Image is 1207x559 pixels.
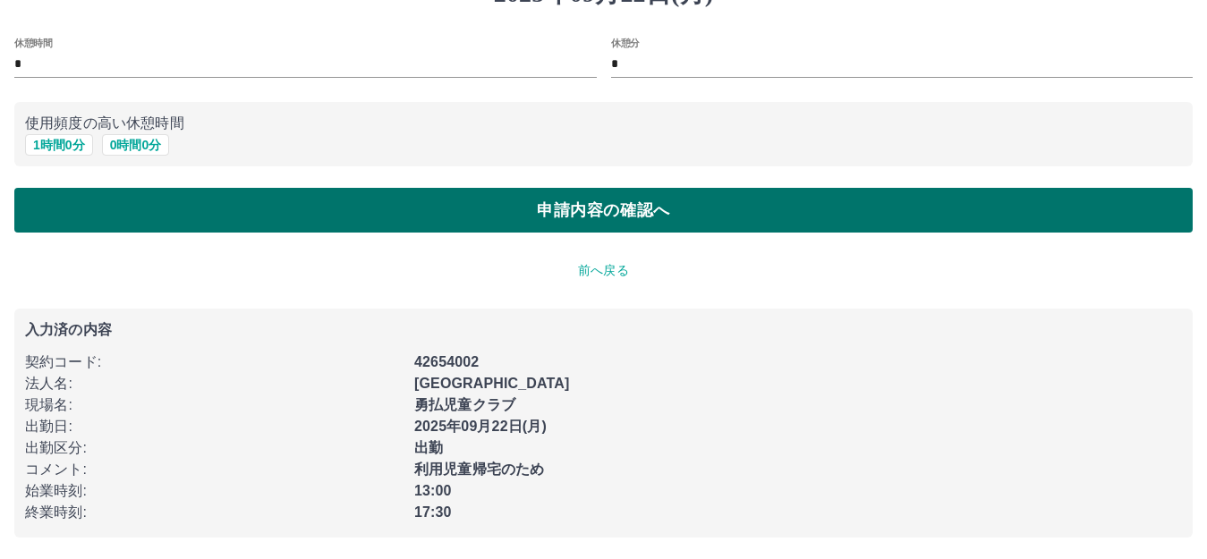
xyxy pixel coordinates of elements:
[25,416,404,437] p: 出勤日 :
[414,354,479,369] b: 42654002
[25,134,93,156] button: 1時間0分
[25,502,404,523] p: 終業時刻 :
[14,36,52,49] label: 休憩時間
[25,437,404,459] p: 出勤区分 :
[25,459,404,480] p: コメント :
[414,462,544,477] b: 利用児童帰宅のため
[25,480,404,502] p: 始業時刻 :
[414,504,452,520] b: 17:30
[414,483,452,498] b: 13:00
[14,261,1193,280] p: 前へ戻る
[25,113,1182,134] p: 使用頻度の高い休憩時間
[14,188,1193,233] button: 申請内容の確認へ
[611,36,640,49] label: 休憩分
[25,351,404,373] p: 契約コード :
[25,323,1182,337] p: 入力済の内容
[414,419,547,434] b: 2025年09月22日(月)
[25,373,404,394] p: 法人名 :
[25,394,404,416] p: 現場名 :
[102,134,170,156] button: 0時間0分
[414,397,515,412] b: 勇払児童クラブ
[414,376,570,391] b: [GEOGRAPHIC_DATA]
[414,440,443,455] b: 出勤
